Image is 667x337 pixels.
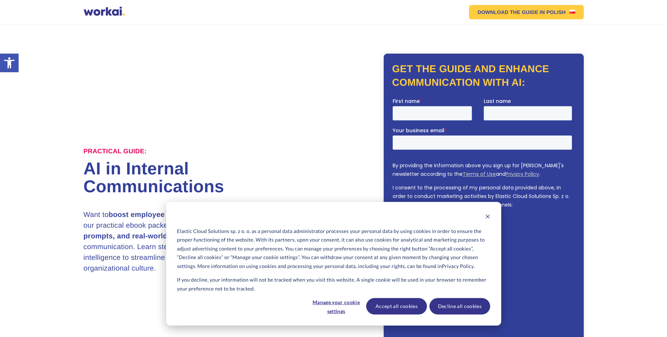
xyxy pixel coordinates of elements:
[478,10,538,15] em: DOWNLOAD THE GUIDE
[429,298,490,314] button: Decline all cookies
[84,222,288,240] strong: actionable tips, ready-to-use prompts, and real-world examples
[84,209,309,274] h3: Want to ? Download our practical ebook packed with of AI applications in internal communication. ...
[84,160,334,196] h1: AI in Internal Communications
[366,298,427,314] button: Accept all cookies
[166,202,501,326] div: Cookie banner
[485,213,490,222] button: Dismiss cookie banner
[442,262,474,271] a: Privacy Policy
[309,298,364,314] button: Manage your cookie settings
[84,148,147,155] label: Practical Guide:
[569,10,575,14] img: US flag
[177,276,490,293] p: If you decline, your information will not be tracked when you visit this website. A single cookie...
[109,211,261,219] strong: boost employee efficiency and engagement
[177,227,490,271] p: Elastic Cloud Solutions sp. z o. o. as a personal data administrator processes your personal data...
[469,5,584,19] a: DOWNLOAD THE GUIDEIN POLISHUS flag
[392,62,575,89] h2: Get the guide and enhance communication with AI:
